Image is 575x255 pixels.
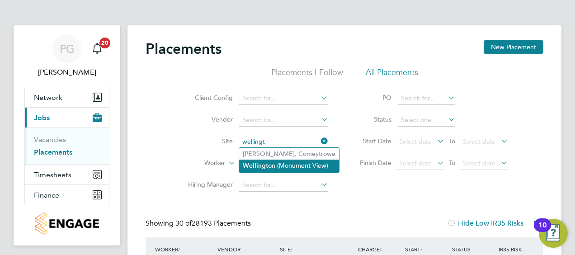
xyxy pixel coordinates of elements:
[34,113,50,122] span: Jobs
[446,157,458,169] span: To
[446,135,458,147] span: To
[24,212,109,235] a: Go to home page
[539,219,568,248] button: Open Resource Center, 10 new notifications
[399,137,432,146] span: Select date
[399,159,432,167] span: Select date
[351,159,391,167] label: Finish Date
[175,219,251,228] span: 28193 Placements
[88,34,106,63] a: 20
[146,219,253,228] div: Showing
[239,114,328,127] input: Search for...
[99,38,110,48] span: 20
[146,40,222,58] h2: Placements
[34,191,59,199] span: Finance
[25,87,109,107] button: Network
[351,94,391,102] label: PO
[25,127,109,164] div: Jobs
[60,43,75,55] span: PG
[34,135,66,144] a: Vacancies
[538,225,547,237] div: 10
[14,25,120,246] nav: Main navigation
[181,115,233,123] label: Vendor
[24,67,109,78] span: Paul Griffiths
[239,160,339,172] li: on (Monument View)
[463,159,495,167] span: Select date
[398,92,455,105] input: Search for...
[24,34,109,78] a: PG[PERSON_NAME]
[181,180,233,189] label: Hiring Manager
[271,67,343,83] li: Placements I Follow
[181,94,233,102] label: Client Config
[173,159,225,168] label: Worker
[239,148,339,160] li: [PERSON_NAME], Comeytrowe
[351,115,391,123] label: Status
[25,185,109,205] button: Finance
[484,40,543,54] button: New Placement
[463,137,495,146] span: Select date
[181,137,233,145] label: Site
[25,165,109,184] button: Timesheets
[34,170,71,179] span: Timesheets
[243,162,268,170] b: Wellingt
[239,179,328,192] input: Search for...
[447,219,523,228] label: Hide Low IR35 Risks
[175,219,192,228] span: 30 of
[25,108,109,127] button: Jobs
[351,137,391,145] label: Start Date
[34,93,62,102] span: Network
[239,136,328,148] input: Search for...
[398,114,455,127] input: Select one
[239,92,328,105] input: Search for...
[366,67,418,83] li: All Placements
[35,212,99,235] img: countryside-properties-logo-retina.png
[34,148,72,156] a: Placements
